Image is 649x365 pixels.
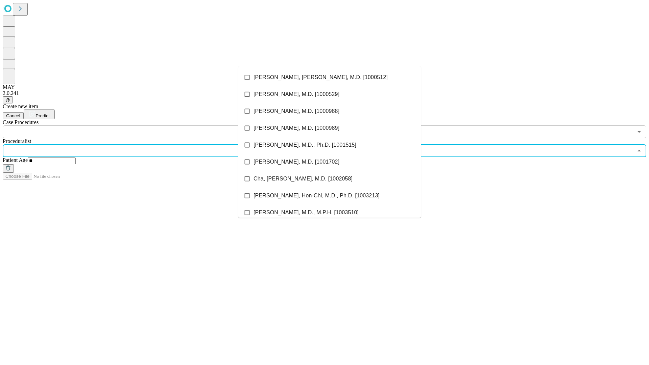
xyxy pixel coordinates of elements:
[6,113,20,118] span: Cancel
[3,138,31,144] span: Proceduralist
[254,175,353,183] span: Cha, [PERSON_NAME], M.D. [1002058]
[35,113,49,118] span: Predict
[634,146,644,155] button: Close
[3,96,13,103] button: @
[254,192,380,200] span: [PERSON_NAME], Hon-Chi, M.D., Ph.D. [1003213]
[3,112,24,119] button: Cancel
[254,209,359,217] span: [PERSON_NAME], M.D., M.P.H. [1003510]
[254,107,339,115] span: [PERSON_NAME], M.D. [1000988]
[24,109,55,119] button: Predict
[3,90,646,96] div: 2.0.241
[254,141,356,149] span: [PERSON_NAME], M.D., Ph.D. [1001515]
[254,124,339,132] span: [PERSON_NAME], M.D. [1000989]
[3,103,38,109] span: Create new item
[3,119,39,125] span: Scheduled Procedure
[5,97,10,102] span: @
[254,73,388,81] span: [PERSON_NAME], [PERSON_NAME], M.D. [1000512]
[634,127,644,137] button: Open
[3,157,28,163] span: Patient Age
[254,158,339,166] span: [PERSON_NAME], M.D. [1001702]
[3,84,646,90] div: MAY
[254,90,339,98] span: [PERSON_NAME], M.D. [1000529]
